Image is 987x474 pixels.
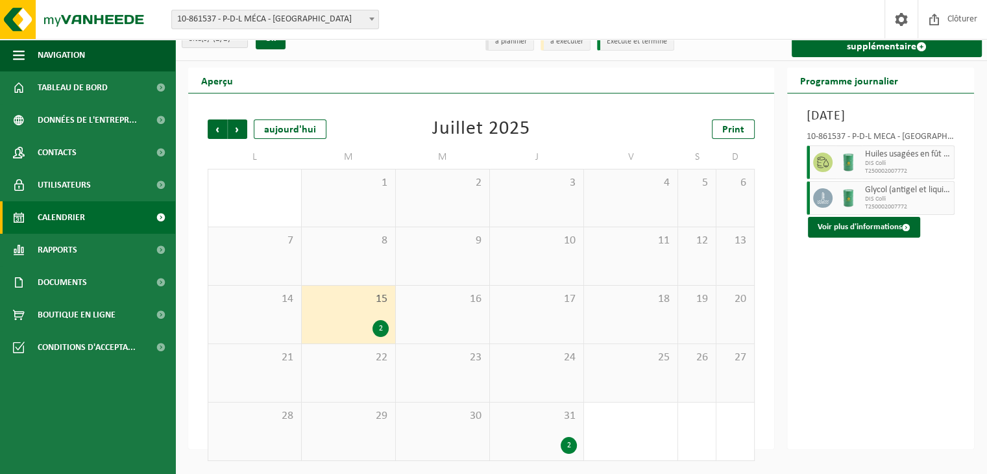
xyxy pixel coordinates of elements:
a: Demande d'une tâche supplémentaire [792,26,982,57]
span: 17 [496,292,577,306]
div: 2 [561,437,577,454]
span: 10-861537 - P-D-L MÉCA - FOSSES-LA-VILLE [171,10,379,29]
li: à exécuter [541,33,591,51]
h3: [DATE] [807,106,955,126]
h2: Aperçu [188,68,246,93]
td: D [716,145,755,169]
span: Rapports [38,234,77,266]
span: DIS Colli [865,160,951,168]
span: Suivant [228,119,247,139]
td: M [396,145,490,169]
span: 1 [308,176,389,190]
span: Print [722,125,744,135]
span: 3 [496,176,577,190]
span: 4 [591,176,671,190]
span: 8 [308,234,389,248]
td: M [302,145,396,169]
span: 30 [402,409,483,423]
td: J [490,145,584,169]
span: 16 [402,292,483,306]
span: Contacts [38,136,77,169]
span: 22 [308,351,389,365]
span: Glycol (antigel et liquide de refroidissement) in 200l [865,185,951,195]
button: Voir plus d'informations [808,217,920,238]
li: à planifier [485,33,534,51]
td: V [584,145,678,169]
span: 26 [685,351,709,365]
span: T250002007772 [865,168,951,175]
h2: Programme journalier [787,68,911,93]
span: 23 [402,351,483,365]
span: 24 [496,351,577,365]
span: 19 [685,292,709,306]
img: PB-LD-00200-MET-31 [839,153,859,172]
a: Print [712,119,755,139]
span: T250002007772 [865,203,951,211]
span: 28 [215,409,295,423]
div: Juillet 2025 [432,119,530,139]
td: S [678,145,716,169]
span: 6 [723,176,748,190]
span: Boutique en ligne [38,299,116,331]
div: 2 [372,320,389,337]
span: Précédent [208,119,227,139]
span: 7 [215,234,295,248]
span: DIS Colli [865,195,951,203]
div: 10-861537 - P-D-L MÉCA - [GEOGRAPHIC_DATA] [807,132,955,145]
span: 5 [685,176,709,190]
span: Calendrier [38,201,85,234]
span: 18 [591,292,671,306]
li: Exécuté et terminé [597,33,674,51]
span: 10-861537 - P-D-L MÉCA - FOSSES-LA-VILLE [172,10,378,29]
span: 31 [496,409,577,423]
span: 2 [402,176,483,190]
span: 20 [723,292,748,306]
span: Documents [38,266,87,299]
span: 12 [685,234,709,248]
span: 27 [723,351,748,365]
span: 29 [308,409,389,423]
span: 14 [215,292,295,306]
span: 25 [591,351,671,365]
span: Conditions d'accepta... [38,331,136,364]
img: PB-LD-00200-MET-31 [839,188,859,208]
span: 11 [591,234,671,248]
span: Données de l'entrepr... [38,104,137,136]
span: 21 [215,351,295,365]
span: 13 [723,234,748,248]
span: Tableau de bord [38,71,108,104]
span: 15 [308,292,389,306]
span: Navigation [38,39,85,71]
td: L [208,145,302,169]
span: Utilisateurs [38,169,91,201]
span: 9 [402,234,483,248]
span: 10 [496,234,577,248]
div: aujourd'hui [254,119,326,139]
span: Huiles usagées en fût de 200 lt [865,149,951,160]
